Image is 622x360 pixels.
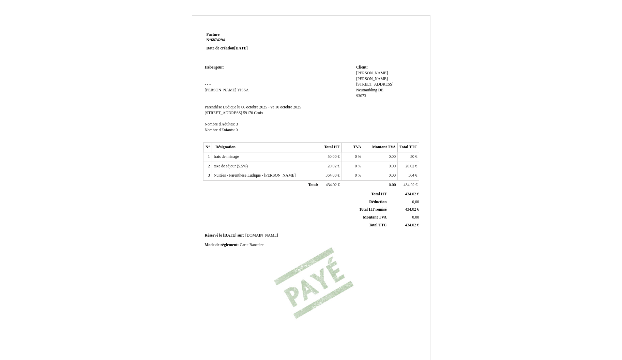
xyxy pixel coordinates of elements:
span: sur: [238,233,244,238]
th: Total TTC [398,143,419,152]
span: [PERSON_NAME] [356,71,388,75]
span: YISSA [237,88,249,92]
td: % [342,162,363,171]
td: % [342,152,363,162]
span: Réservé le [205,233,222,238]
span: - [205,82,206,87]
td: 3 [203,171,212,181]
th: Montant TVA [363,143,397,152]
span: 0,00 [412,200,419,204]
span: - [205,71,206,75]
td: € [398,162,419,171]
span: Mode de règlement: [205,243,239,247]
td: 2 [203,162,212,171]
th: Désignation [212,143,320,152]
strong: N° [207,37,288,43]
td: € [398,181,419,190]
td: € [320,162,341,171]
span: DE [378,88,384,92]
span: lu 06 octobre 2025 - ve 10 octobre 2025 [237,105,301,109]
span: 0 [355,173,357,178]
strong: Date de création [207,46,248,50]
td: € [398,171,419,181]
th: TVA [342,143,363,152]
span: [STREET_ADDRESS] [356,82,394,87]
span: Nombre d'Adultes: [205,122,235,126]
span: Réduction [369,200,386,204]
td: % [342,171,363,181]
span: [STREET_ADDRESS] [205,111,242,115]
span: 0.00 [389,164,396,168]
span: 434.02 [405,207,416,212]
td: 1 [203,152,212,162]
span: 59170 [243,111,253,115]
span: 364.00 [325,173,336,178]
span: 6874294 [211,38,225,42]
td: € [320,152,341,162]
span: Total TTC [369,223,386,227]
span: Total HT [371,192,386,196]
span: [PERSON_NAME] [205,88,237,92]
td: € [388,206,420,214]
span: Client: [356,65,368,70]
span: [PERSON_NAME] [356,77,388,81]
span: 0 [355,164,357,168]
td: € [398,152,419,162]
span: 364 [408,173,414,178]
span: Carte Bancaire [240,243,263,247]
span: Montant TVA [363,215,386,220]
td: € [320,171,341,181]
span: 20.02 [328,164,336,168]
span: [DOMAIN_NAME] [245,233,278,238]
span: 434.02 [326,183,337,187]
span: 20.02 [405,164,414,168]
span: 50 [410,154,414,159]
span: Total: [308,183,318,187]
span: 0.00 [389,154,396,159]
span: [DATE] [234,46,247,50]
span: 434.02 [404,183,414,187]
span: Parenthèse Ludique [205,105,237,109]
span: 0.00 [412,215,419,220]
span: [DATE] [223,233,236,238]
span: Total HT remisé [359,207,386,212]
span: frais de ménage [214,154,239,159]
span: 93073 [356,94,366,98]
td: € [320,181,341,190]
span: - [209,82,211,87]
span: 0.00 [389,173,396,178]
span: 434.02 [405,192,416,196]
span: Hebergeur: [205,65,225,70]
span: 0.00 [389,183,396,187]
th: Total HT [320,143,341,152]
span: - [205,94,206,98]
td: € [388,191,420,198]
td: € [388,221,420,229]
span: taxe de séjour (5.5%) [214,164,248,168]
span: 0 [236,128,238,132]
th: N° [203,143,212,152]
span: 3 [236,122,238,126]
span: Nuitées - Parenthèse Ludique - [PERSON_NAME] [214,173,296,178]
span: - [205,77,206,81]
span: 0 [355,154,357,159]
span: Neutraubling [356,88,377,92]
span: Croix [254,111,263,115]
span: Nombre d'Enfants: [205,128,235,132]
span: Facture [207,32,220,37]
span: 434.02 [405,223,416,227]
span: - [207,82,208,87]
span: 50.00 [328,154,336,159]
